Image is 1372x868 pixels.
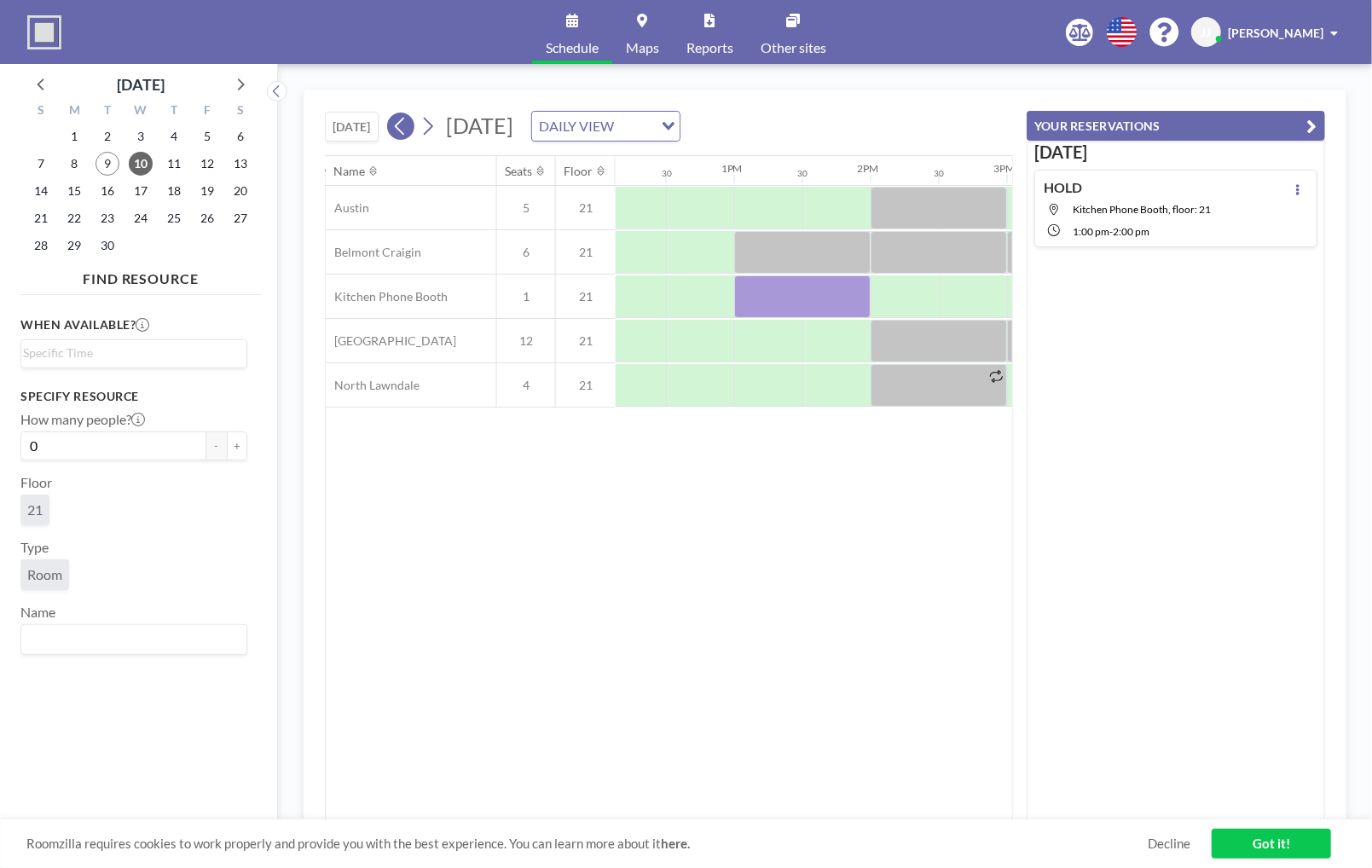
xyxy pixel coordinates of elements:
[798,168,808,179] div: 30
[20,604,55,621] label: Name
[326,289,448,304] span: Kitchen Phone Booth
[20,389,247,404] h3: Specify resource
[556,378,616,393] span: 21
[62,124,86,148] span: Monday, September 1, 2025
[229,206,252,230] span: Saturday, September 27, 2025
[229,124,252,148] span: Saturday, September 6, 2025
[1212,829,1331,859] a: Got it!
[29,152,53,176] span: Sunday, September 7, 2025
[532,112,680,141] div: Search for option
[1201,25,1212,40] span: JJ
[1027,111,1325,141] button: YOUR RESERVATIONS
[129,152,153,176] span: Wednesday, September 10, 2025
[96,234,119,258] span: Tuesday, September 30, 2025
[626,41,659,55] span: Maps
[1034,142,1317,163] h3: [DATE]
[195,152,219,176] span: Friday, September 12, 2025
[62,234,86,258] span: Monday, September 29, 2025
[162,124,186,148] span: Thursday, September 4, 2025
[1109,225,1113,238] span: -
[446,113,513,138] span: [DATE]
[497,333,555,349] span: 12
[227,431,247,460] button: +
[326,200,369,216] span: Austin
[1113,225,1149,238] span: 2:00 PM
[206,431,227,460] button: -
[535,115,617,137] span: DAILY VIEW
[325,112,379,142] button: [DATE]
[29,206,53,230] span: Sunday, September 21, 2025
[157,101,190,123] div: T
[556,245,616,260] span: 21
[23,344,237,362] input: Search for option
[556,289,616,304] span: 21
[96,124,119,148] span: Tuesday, September 2, 2025
[761,41,826,55] span: Other sites
[994,162,1016,175] div: 3PM
[497,289,555,304] span: 1
[27,566,62,583] span: Room
[556,333,616,349] span: 21
[26,836,1148,852] span: Roomzilla requires cookies to work properly and provide you with the best experience. You can lea...
[662,168,672,179] div: 30
[21,625,246,654] div: Search for option
[195,206,219,230] span: Friday, September 26, 2025
[497,245,555,260] span: 6
[935,168,945,179] div: 30
[229,179,252,203] span: Saturday, September 20, 2025
[91,101,124,123] div: T
[162,206,186,230] span: Thursday, September 25, 2025
[195,179,219,203] span: Friday, September 19, 2025
[686,41,733,55] span: Reports
[129,179,153,203] span: Wednesday, September 17, 2025
[20,474,52,491] label: Floor
[29,234,53,258] span: Sunday, September 28, 2025
[20,263,261,287] h4: FIND RESOURCE
[62,206,86,230] span: Monday, September 22, 2025
[223,101,257,123] div: S
[497,200,555,216] span: 5
[721,162,743,175] div: 1PM
[195,124,219,148] span: Friday, September 5, 2025
[546,41,599,55] span: Schedule
[661,836,690,851] a: here.
[858,162,879,175] div: 2PM
[96,206,119,230] span: Tuesday, September 23, 2025
[58,101,91,123] div: M
[117,72,165,96] div: [DATE]
[556,200,616,216] span: 21
[229,152,252,176] span: Saturday, September 13, 2025
[1073,203,1211,216] span: Kitchen Phone Booth, floor: 21
[162,152,186,176] span: Thursday, September 11, 2025
[1228,26,1323,40] span: [PERSON_NAME]
[1073,225,1109,238] span: 1:00 PM
[124,101,158,123] div: W
[564,164,593,179] div: Floor
[334,164,366,179] div: Name
[20,539,49,556] label: Type
[25,101,58,123] div: S
[326,333,456,349] span: [GEOGRAPHIC_DATA]
[29,179,53,203] span: Sunday, September 14, 2025
[96,152,119,176] span: Tuesday, September 9, 2025
[129,206,153,230] span: Wednesday, September 24, 2025
[1148,836,1190,852] a: Decline
[506,164,533,179] div: Seats
[1044,179,1082,196] h4: HOLD
[497,378,555,393] span: 4
[326,245,421,260] span: Belmont Craigin
[162,179,186,203] span: Thursday, September 18, 2025
[326,378,420,393] span: North Lawndale
[27,15,61,49] img: organization-logo
[20,411,145,428] label: How many people?
[129,124,153,148] span: Wednesday, September 3, 2025
[23,628,237,651] input: Search for option
[27,501,43,518] span: 21
[190,101,223,123] div: F
[21,340,246,366] div: Search for option
[62,179,86,203] span: Monday, September 15, 2025
[619,115,651,137] input: Search for option
[96,179,119,203] span: Tuesday, September 16, 2025
[62,152,86,176] span: Monday, September 8, 2025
